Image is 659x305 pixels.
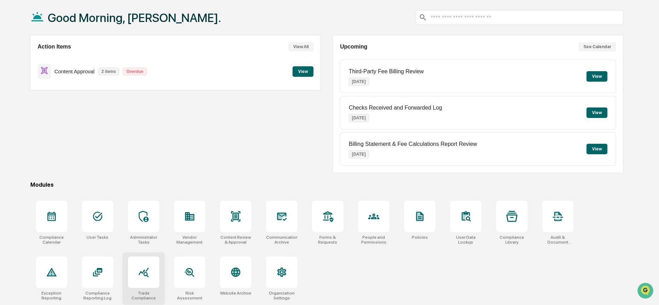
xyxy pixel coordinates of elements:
[7,102,13,107] div: 🔎
[174,235,205,245] div: Vendor Management
[48,11,221,25] h1: Good Morning, [PERSON_NAME].
[174,291,205,300] div: Risk Assessment
[36,291,67,300] div: Exception Reporting
[312,235,343,245] div: Forms & Requests
[7,15,127,26] p: How can we help?
[288,42,313,51] button: View All
[4,85,48,98] a: 🖐️Preclearance
[578,42,616,51] button: See Calendar
[340,44,367,50] h2: Upcoming
[7,89,13,94] div: 🖐️
[24,60,88,66] div: We're available if you need us!
[586,107,607,118] button: View
[128,291,159,300] div: Trade Compliance
[30,181,623,188] div: Modules
[293,68,313,74] a: View
[98,68,119,75] p: 2 items
[49,118,84,124] a: Powered byPylon
[128,235,159,245] div: Administrator Tasks
[220,291,251,296] div: Website Archive
[14,88,45,95] span: Preclearance
[358,235,389,245] div: People and Permissions
[86,235,108,240] div: User Tasks
[637,282,656,301] iframe: Open customer support
[51,89,56,94] div: 🗄️
[496,235,528,245] div: Compliance Library
[123,68,147,75] p: Overdue
[542,235,574,245] div: Audit & Document Logs
[48,85,89,98] a: 🗄️Attestations
[349,77,369,86] p: [DATE]
[412,235,428,240] div: Policies
[349,141,477,147] p: Billing Statement & Fee Calculations Report Review
[4,98,47,111] a: 🔎Data Lookup
[38,44,71,50] h2: Action Items
[293,66,313,77] button: View
[24,53,114,60] div: Start new chat
[36,235,67,245] div: Compliance Calendar
[349,105,442,111] p: Checks Received and Forwarded Log
[54,68,94,74] p: Content Approval
[220,235,251,245] div: Content Review & Approval
[349,150,369,158] p: [DATE]
[450,235,482,245] div: User Data Lookup
[82,291,113,300] div: Compliance Reporting Log
[7,53,20,66] img: 1746055101610-c473b297-6a78-478c-a979-82029cc54cd1
[119,55,127,64] button: Start new chat
[586,144,607,154] button: View
[349,114,369,122] p: [DATE]
[58,88,86,95] span: Attestations
[266,235,297,245] div: Communications Archive
[14,101,44,108] span: Data Lookup
[266,291,297,300] div: Organization Settings
[69,118,84,124] span: Pylon
[349,68,424,75] p: Third-Party Fee Billing Review
[586,71,607,82] button: View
